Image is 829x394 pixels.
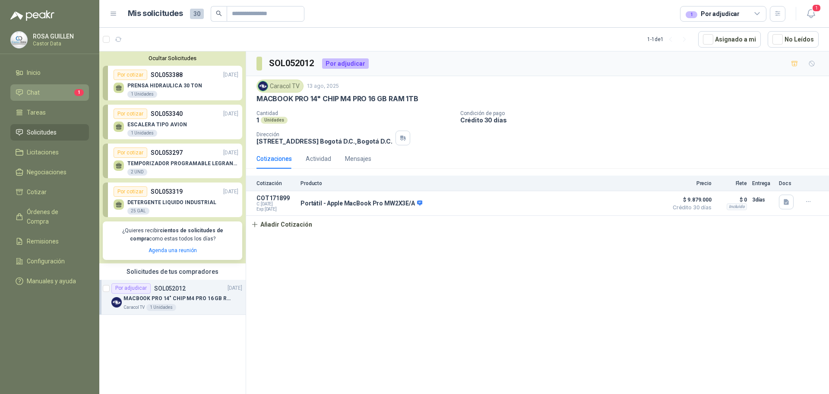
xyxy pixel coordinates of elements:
div: Ocultar SolicitudesPor cotizarSOL053388[DATE] PRENSA HIDRAULICA 30 TON1 UnidadesPor cotizarSOL053... [99,51,246,263]
p: Portátil - Apple MacBook Pro MW2X3E/A [301,200,422,208]
b: cientos de solicitudes de compra [130,227,223,242]
div: Por adjudicar [686,9,740,19]
p: 13 ago, 2025 [307,82,339,90]
div: Por cotizar [114,70,147,80]
a: Órdenes de Compra [10,204,89,230]
p: Caracol TV [123,304,145,311]
button: Asignado a mi [698,31,761,48]
h1: Mis solicitudes [128,7,183,20]
p: SOL053340 [151,109,183,119]
p: COT171899 [256,195,295,202]
img: Logo peakr [10,10,54,21]
h3: SOL052012 [269,57,315,70]
a: Inicio [10,64,89,81]
a: Tareas [10,104,89,121]
a: Chat1 [10,84,89,101]
span: Inicio [27,68,41,77]
p: PRENSA HIDRAULICA 30 TON [127,83,202,89]
p: [DATE] [223,110,238,118]
span: 1 [74,89,84,96]
p: [DATE] [228,284,242,292]
button: No Leídos [768,31,819,48]
p: [STREET_ADDRESS] Bogotá D.C. , Bogotá D.C. [256,138,392,145]
span: Chat [27,88,40,97]
a: Por cotizarSOL053297[DATE] TEMPORIZADOR PROGRAMABLE LEGRAN/TAP-D212 UND [103,144,242,178]
span: Remisiones [27,237,59,246]
a: Por adjudicarSOL052012[DATE] Company LogoMACBOOK PRO 14" CHIP M4 PRO 16 GB RAM 1TBCaracol TV1 Uni... [99,280,246,315]
p: Cotización [256,180,295,186]
button: Añadir Cotización [246,216,317,233]
p: Dirección [256,131,392,138]
p: Castor Data [33,41,87,46]
p: [DATE] [223,188,238,196]
div: 2 UND [127,169,147,176]
button: Ocultar Solicitudes [103,55,242,61]
div: Por adjudicar [111,283,151,294]
a: Licitaciones [10,144,89,160]
div: Por cotizar [114,109,147,119]
div: Actividad [306,154,331,163]
span: C: [DATE] [256,202,295,207]
p: MACBOOK PRO 14" CHIP M4 PRO 16 GB RAM 1TB [256,94,418,103]
div: Cotizaciones [256,154,292,163]
a: Configuración [10,253,89,269]
div: 1 Unidades [146,304,176,311]
p: SOL052012 [154,285,186,291]
p: [DATE] [223,71,238,79]
p: Cantidad [256,110,453,116]
img: Company Logo [111,297,122,308]
p: MACBOOK PRO 14" CHIP M4 PRO 16 GB RAM 1TB [123,295,231,303]
div: Por adjudicar [322,58,369,69]
a: Negociaciones [10,164,89,180]
p: ¿Quieres recibir como estas todos los días? [108,227,237,243]
div: 1 [686,11,697,18]
span: Negociaciones [27,167,66,177]
div: 25 GAL [127,208,149,215]
span: Solicitudes [27,128,57,137]
p: Precio [668,180,712,186]
p: ESCALERA TIPO AVION [127,122,187,128]
div: Incluido [727,203,747,210]
p: TEMPORIZADOR PROGRAMABLE LEGRAN/TAP-D21 [127,160,238,167]
a: Manuales y ayuda [10,273,89,289]
div: Por cotizar [114,186,147,197]
div: Mensajes [345,154,371,163]
a: Cotizar [10,184,89,200]
p: ROSA GUILLEN [33,33,87,39]
span: 1 [812,4,821,12]
div: Unidades [261,117,288,124]
div: 1 Unidades [127,130,157,137]
a: Por cotizarSOL053340[DATE] ESCALERA TIPO AVION1 Unidades [103,105,242,139]
p: 1 [256,116,259,124]
p: SOL053388 [151,70,183,80]
div: Caracol TV [256,80,304,93]
p: $ 0 [717,195,747,205]
a: Solicitudes [10,124,89,141]
p: Condición de pago [460,110,826,116]
span: Manuales y ayuda [27,276,76,286]
p: Flete [717,180,747,186]
span: Licitaciones [27,147,59,157]
span: Crédito 30 días [668,205,712,210]
div: 1 - 1 de 1 [647,32,691,46]
p: Docs [779,180,796,186]
p: Entrega [752,180,774,186]
span: Órdenes de Compra [27,207,81,226]
p: DETERGENTE LIQUIDO INDUSTRIAL [127,199,216,205]
span: Tareas [27,108,46,117]
span: Exp: [DATE] [256,207,295,212]
div: Solicitudes de tus compradores [99,263,246,280]
p: Producto [301,180,663,186]
span: search [216,10,222,16]
p: SOL053297 [151,148,183,157]
span: $ 9.879.000 [668,195,712,205]
span: Cotizar [27,187,47,197]
span: Configuración [27,256,65,266]
img: Company Logo [11,32,27,48]
a: Por cotizarSOL053388[DATE] PRENSA HIDRAULICA 30 TON1 Unidades [103,66,242,100]
p: SOL053319 [151,187,183,196]
img: Company Logo [258,81,268,91]
p: Crédito 30 días [460,116,826,124]
a: Agenda una reunión [149,247,197,253]
span: 30 [190,9,204,19]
